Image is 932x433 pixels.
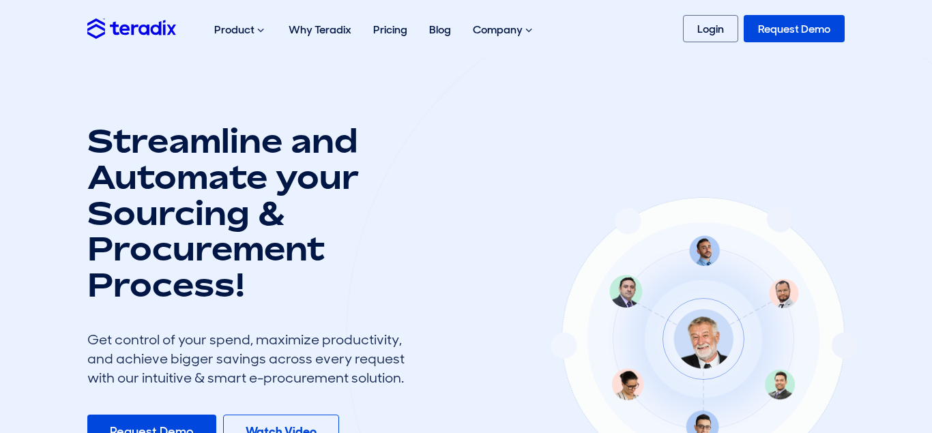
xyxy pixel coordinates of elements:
a: Request Demo [744,15,845,42]
h1: Streamline and Automate your Sourcing & Procurement Process! [87,123,415,303]
div: Company [462,8,546,52]
a: Pricing [362,8,418,51]
a: Blog [418,8,462,51]
a: Why Teradix [278,8,362,51]
img: Teradix logo [87,18,176,38]
a: Login [683,15,738,42]
div: Get control of your spend, maximize productivity, and achieve bigger savings across every request... [87,330,415,387]
div: Product [203,8,278,52]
